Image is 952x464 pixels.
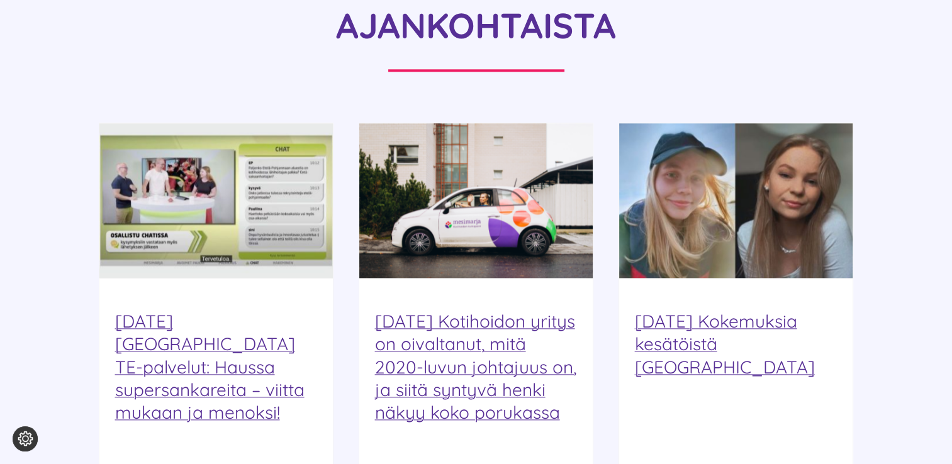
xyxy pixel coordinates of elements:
[13,426,38,451] button: Evästeasetukset
[336,3,616,47] strong: AJANKOHTAISTA
[359,123,593,278] img: Mesimarjan työntekijä Mesimarjan autossa
[635,310,815,377] a: [DATE] Kokemuksia kesätöistä [GEOGRAPHIC_DATA]
[375,310,576,423] a: [DATE] Kotihoidon yritys on oivaltanut, mitä 2020-luvun johtajuus on, ja siitä syntyvä henki näky...
[619,123,853,278] img: Kesätyöntekijät Emma ja Roosa
[99,123,333,278] img: Kuvakaappaus TE-palveluiden lähetyksestä
[115,310,305,423] a: [DATE] [GEOGRAPHIC_DATA] TE-palvelut: Haussa supersankareita – viitta mukaan ja menoksi!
